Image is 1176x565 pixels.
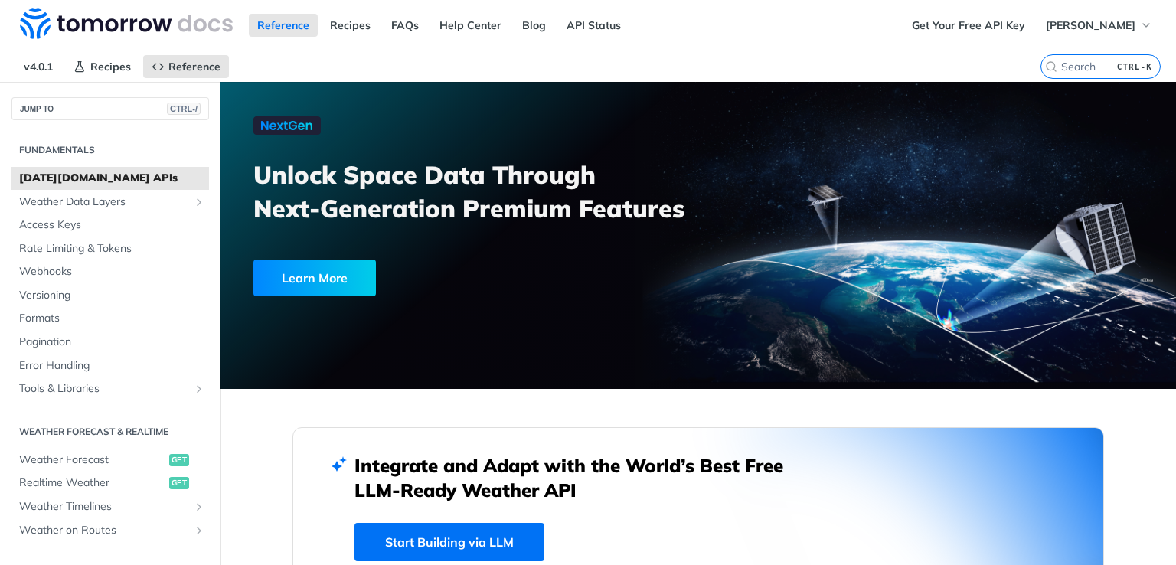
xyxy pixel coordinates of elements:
span: get [169,477,189,489]
button: Show subpages for Weather on Routes [193,524,205,537]
span: Weather Data Layers [19,194,189,210]
button: Show subpages for Tools & Libraries [193,383,205,395]
span: Access Keys [19,217,205,233]
img: Tomorrow.io Weather API Docs [20,8,233,39]
span: [PERSON_NAME] [1046,18,1135,32]
h2: Fundamentals [11,143,209,157]
a: Weather Data LayersShow subpages for Weather Data Layers [11,191,209,214]
a: Weather TimelinesShow subpages for Weather Timelines [11,495,209,518]
a: Learn More [253,260,622,296]
a: Get Your Free API Key [903,14,1034,37]
a: Tools & LibrariesShow subpages for Tools & Libraries [11,377,209,400]
h2: Weather Forecast & realtime [11,425,209,439]
a: Webhooks [11,260,209,283]
a: Recipes [322,14,379,37]
span: Weather Timelines [19,499,189,514]
h3: Unlock Space Data Through Next-Generation Premium Features [253,158,715,225]
a: Blog [514,14,554,37]
span: v4.0.1 [15,55,61,78]
span: Formats [19,311,205,326]
a: Help Center [431,14,510,37]
span: Weather Forecast [19,452,165,468]
a: API Status [558,14,629,37]
span: Versioning [19,288,205,303]
span: Pagination [19,335,205,350]
a: Rate Limiting & Tokens [11,237,209,260]
a: Recipes [65,55,139,78]
img: NextGen [253,116,321,135]
a: Reference [143,55,229,78]
button: Show subpages for Weather Data Layers [193,196,205,208]
span: get [169,454,189,466]
svg: Search [1045,60,1057,73]
a: [DATE][DOMAIN_NAME] APIs [11,167,209,190]
span: Rate Limiting & Tokens [19,241,205,256]
a: Start Building via LLM [354,523,544,561]
a: Formats [11,307,209,330]
button: [PERSON_NAME] [1037,14,1161,37]
a: Realtime Weatherget [11,472,209,495]
a: Error Handling [11,354,209,377]
kbd: CTRL-K [1113,59,1156,74]
h2: Integrate and Adapt with the World’s Best Free LLM-Ready Weather API [354,453,806,502]
span: Tools & Libraries [19,381,189,397]
span: Webhooks [19,264,205,279]
a: FAQs [383,14,427,37]
div: Learn More [253,260,376,296]
span: Error Handling [19,358,205,374]
button: JUMP TOCTRL-/ [11,97,209,120]
a: Pagination [11,331,209,354]
span: Realtime Weather [19,475,165,491]
span: Weather on Routes [19,523,189,538]
span: Reference [168,60,220,73]
span: [DATE][DOMAIN_NAME] APIs [19,171,205,186]
a: Access Keys [11,214,209,237]
a: Weather on RoutesShow subpages for Weather on Routes [11,519,209,542]
a: Weather Forecastget [11,449,209,472]
a: Versioning [11,284,209,307]
a: Reference [249,14,318,37]
span: Recipes [90,60,131,73]
span: CTRL-/ [167,103,201,115]
button: Show subpages for Weather Timelines [193,501,205,513]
